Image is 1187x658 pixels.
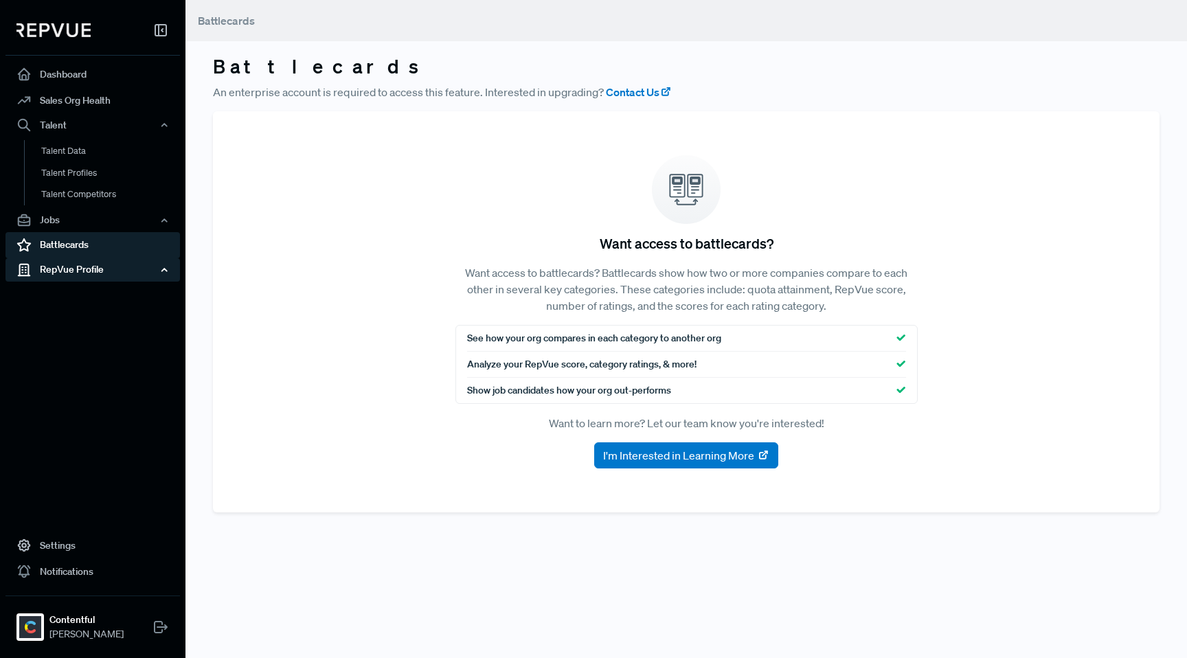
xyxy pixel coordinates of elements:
p: Want access to battlecards? Battlecards show how two or more companies compare to each other in s... [455,264,918,314]
span: Battlecards [198,14,255,27]
span: [PERSON_NAME] [49,627,124,642]
p: An enterprise account is required to access this feature. Interested in upgrading? [213,84,1160,100]
span: See how your org compares in each category to another org [467,331,721,345]
a: Talent Competitors [24,183,199,205]
button: RepVue Profile [5,258,180,282]
button: Jobs [5,209,180,232]
img: RepVue [16,23,91,37]
a: ContentfulContentful[PERSON_NAME] [5,595,180,647]
a: Notifications [5,558,180,585]
a: Battlecards [5,232,180,258]
a: Contact Us [606,84,672,100]
button: Talent [5,113,180,137]
h5: Want access to battlecards? [600,235,773,251]
a: Settings [5,532,180,558]
img: Contentful [19,616,41,638]
a: Talent Data [24,140,199,162]
strong: Contentful [49,613,124,627]
span: Show job candidates how your org out-performs [467,383,671,398]
p: Want to learn more? Let our team know you're interested! [455,415,918,431]
span: Analyze your RepVue score, category ratings, & more! [467,357,697,372]
a: Sales Org Health [5,87,180,113]
h3: Battlecards [213,55,1160,78]
span: I'm Interested in Learning More [603,447,754,464]
a: Dashboard [5,61,180,87]
a: Talent Profiles [24,162,199,184]
button: I'm Interested in Learning More [594,442,778,468]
